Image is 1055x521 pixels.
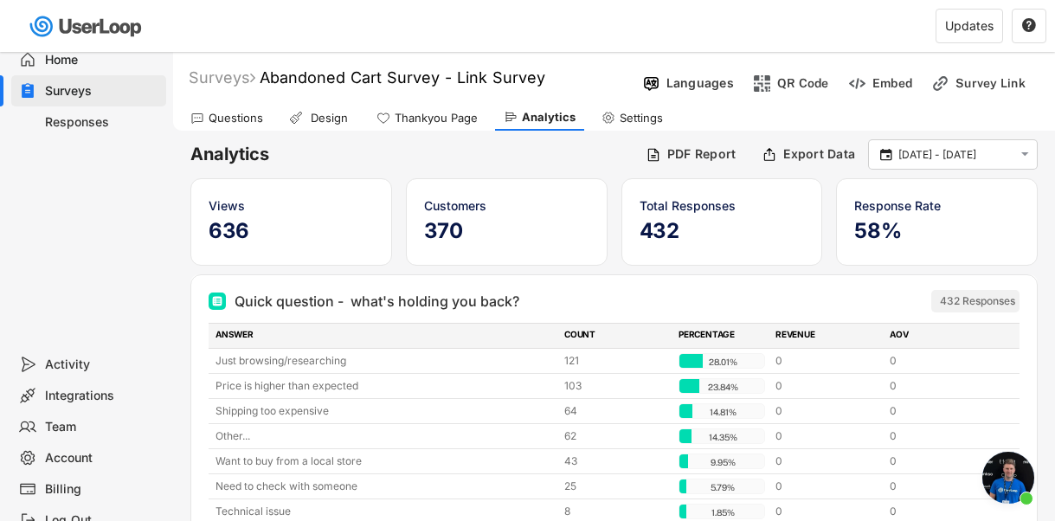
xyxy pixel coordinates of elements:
[683,429,762,445] div: 14.35%
[564,378,668,394] div: 103
[666,75,734,91] div: Languages
[620,111,663,125] div: Settings
[564,504,668,519] div: 8
[216,353,554,369] div: Just browsing/researching
[683,454,762,470] div: 9.95%
[683,404,762,420] div: 14.81%
[775,403,879,419] div: 0
[190,143,633,166] h6: Analytics
[424,218,589,244] h5: 370
[890,504,994,519] div: 0
[564,353,668,369] div: 121
[775,378,879,394] div: 0
[1017,147,1032,162] button: 
[683,479,762,495] div: 5.79%
[564,453,668,469] div: 43
[212,296,222,306] img: Multi Select
[45,450,159,466] div: Account
[931,74,949,93] img: LinkMinor.svg
[775,504,879,519] div: 0
[848,74,866,93] img: EmbedMinor.svg
[753,74,771,93] img: ShopcodesMajor.svg
[775,428,879,444] div: 0
[424,196,589,215] div: Customers
[898,146,1013,164] input: Select Date Range
[216,453,554,469] div: Want to buy from a local store
[26,9,148,44] img: userloop-logo-01.svg
[775,353,879,369] div: 0
[872,75,912,91] div: Embed
[45,114,159,131] div: Responses
[1021,147,1029,162] text: 
[45,83,159,100] div: Surveys
[189,68,255,87] div: Surveys
[209,196,374,215] div: Views
[45,52,159,68] div: Home
[940,294,1015,308] div: 432 Responses
[216,403,554,419] div: Shipping too expensive
[395,111,478,125] div: Thankyou Page
[955,75,1042,91] div: Survey Link
[683,354,762,370] div: 28.01%
[890,403,994,419] div: 0
[45,388,159,404] div: Integrations
[216,504,554,519] div: Technical issue
[854,218,1020,244] h5: 58%
[216,479,554,494] div: Need to check with someone
[777,75,829,91] div: QR Code
[890,353,994,369] div: 0
[1022,17,1036,33] text: 
[209,111,263,125] div: Questions
[564,428,668,444] div: 62
[216,378,554,394] div: Price is higher than expected
[890,328,994,344] div: AOV
[522,110,576,125] div: Analytics
[564,328,668,344] div: COUNT
[1021,18,1037,34] button: 
[45,481,159,498] div: Billing
[216,428,554,444] div: Other...
[683,379,762,395] div: 23.84%
[45,419,159,435] div: Team
[642,74,660,93] img: Language%20Icon.svg
[945,20,994,32] div: Updates
[667,146,737,162] div: PDF Report
[45,357,159,373] div: Activity
[775,453,879,469] div: 0
[890,453,994,469] div: 0
[783,146,855,162] div: Export Data
[890,479,994,494] div: 0
[890,428,994,444] div: 0
[235,291,519,312] div: Quick question - what's holding you back?
[982,452,1034,504] a: Open chat
[640,196,805,215] div: Total Responses
[564,403,668,419] div: 64
[307,111,351,125] div: Design
[880,146,892,162] text: 
[775,328,879,344] div: REVENUE
[683,505,762,520] div: 1.85%
[890,378,994,394] div: 0
[209,218,374,244] h5: 636
[564,479,668,494] div: 25
[260,68,545,87] font: Abandoned Cart Survey - Link Survey
[854,196,1020,215] div: Response Rate
[775,479,879,494] div: 0
[679,328,765,344] div: PERCENTAGE
[640,218,805,244] h5: 432
[216,328,554,344] div: ANSWER
[878,147,894,163] button: 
